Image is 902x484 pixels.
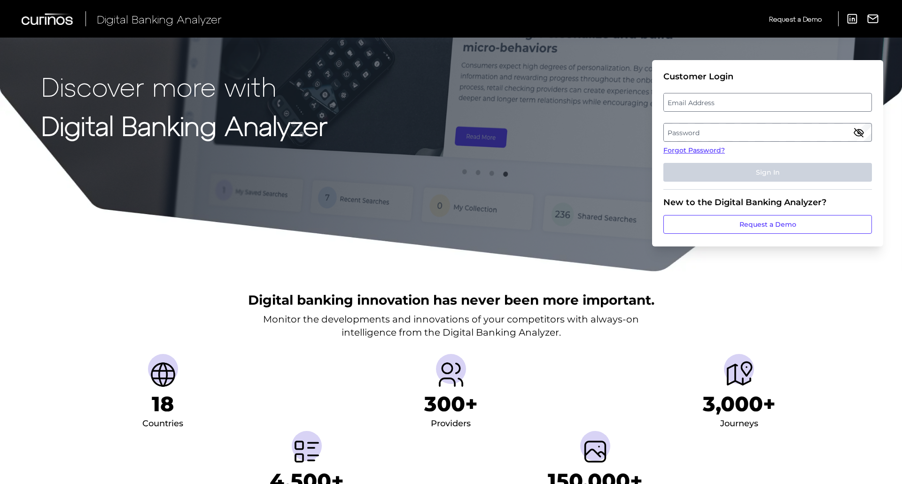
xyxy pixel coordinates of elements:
[663,163,872,182] button: Sign In
[703,392,776,416] h1: 3,000+
[152,392,174,416] h1: 18
[424,392,478,416] h1: 300+
[663,71,872,82] div: Customer Login
[664,124,871,141] label: Password
[663,146,872,155] a: Forgot Password?
[769,15,822,23] span: Request a Demo
[664,94,871,111] label: Email Address
[724,360,754,390] img: Journeys
[292,437,322,467] img: Metrics
[97,12,222,26] span: Digital Banking Analyzer
[663,215,872,234] a: Request a Demo
[22,13,74,25] img: Curinos
[431,416,471,431] div: Providers
[148,360,178,390] img: Countries
[720,416,758,431] div: Journeys
[663,197,872,207] div: New to the Digital Banking Analyzer?
[580,437,610,467] img: Screenshots
[142,416,183,431] div: Countries
[248,291,654,309] h2: Digital banking innovation has never been more important.
[436,360,466,390] img: Providers
[263,313,639,339] p: Monitor the developments and innovations of your competitors with always-on intelligence from the...
[769,11,822,27] a: Request a Demo
[41,71,327,101] p: Discover more with
[41,109,327,141] strong: Digital Banking Analyzer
